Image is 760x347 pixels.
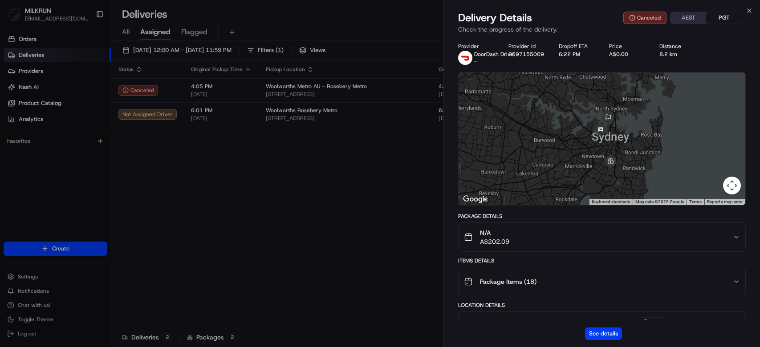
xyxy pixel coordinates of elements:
[461,194,490,205] img: Google
[659,43,695,50] div: Distance
[707,199,743,204] a: Report a map error
[480,237,509,246] span: A$202.09
[609,43,645,50] div: Price
[458,257,746,264] div: Items Details
[458,11,532,25] span: Delivery Details
[461,194,490,205] a: Open this area in Google Maps (opens a new window)
[705,318,729,327] span: 4:05 PM
[459,312,745,341] button: Woolworths Metro AU - Rosebery Metro Store Manager17564:05 PM
[458,43,494,50] div: Provider
[508,51,544,58] button: 2597155009
[459,223,745,251] button: N/AA$202.09
[459,267,745,296] button: Package Items (18)
[458,302,746,309] div: Location Details
[458,25,746,34] p: Check the progress of the delivery.
[609,51,645,58] div: A$0.00
[458,51,472,65] img: doordash_logo_v2.png
[689,199,702,204] a: Terms (opens in new tab)
[671,12,706,24] button: AEST
[559,43,595,50] div: Dropoff ETA
[706,12,742,24] button: PGT
[650,319,664,326] span: 1756
[458,213,746,220] div: Package Details
[559,51,595,58] div: 6:22 PM
[480,318,638,327] span: Woolworths Metro AU - Rosebery Metro Store Manager
[585,327,622,340] button: See details
[623,12,667,24] button: Canceled
[474,58,477,65] span: -
[474,51,514,58] span: DoorDash Drive
[592,199,630,205] button: Keyboard shortcuts
[723,177,741,194] button: Map camera controls
[480,277,536,286] span: Package Items ( 18 )
[659,51,695,58] div: 8.2 km
[508,43,545,50] div: Provider Id
[635,199,684,204] span: Map data ©2025 Google
[480,228,509,237] span: N/A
